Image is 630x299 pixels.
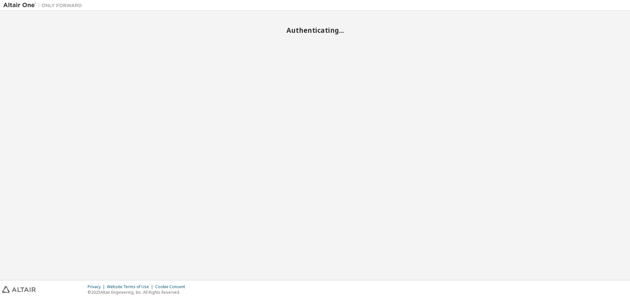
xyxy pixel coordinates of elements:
h2: Authenticating... [3,26,627,34]
img: Altair One [3,2,85,9]
div: Privacy [88,284,107,289]
p: © 2025 Altair Engineering, Inc. All Rights Reserved. [88,289,189,295]
div: Cookie Consent [155,284,189,289]
div: Website Terms of Use [107,284,155,289]
img: altair_logo.svg [2,286,36,293]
